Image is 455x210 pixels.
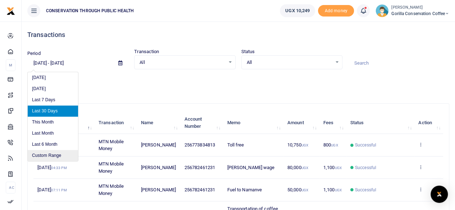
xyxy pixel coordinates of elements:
[431,186,448,203] div: Open Intercom Messenger
[6,59,15,71] li: M
[28,117,78,128] li: This Month
[391,10,449,17] span: Gorilla Conservation Coffee
[223,112,283,134] th: Memo: activate to sort column ascending
[185,142,215,148] span: 256773834813
[318,5,354,17] span: Add money
[185,187,215,192] span: 256782461231
[28,106,78,117] li: Last 30 Days
[323,142,338,148] span: 800
[99,139,124,151] span: MTN Mobile Money
[376,4,388,17] img: profile-user
[318,5,354,17] li: Toup your wallet
[99,161,124,174] span: MTN Mobile Money
[414,112,443,134] th: Action: activate to sort column ascending
[335,188,341,192] small: UGX
[323,165,342,170] span: 1,100
[99,183,124,196] span: MTN Mobile Money
[43,8,137,14] span: CONSERVATION THROUGH PUBLIC HEALTH
[348,57,449,69] input: Search
[227,142,244,148] span: Toll free
[141,187,176,192] span: [PERSON_NAME]
[331,143,338,147] small: UGX
[6,8,15,13] a: logo-small logo-large logo-large
[287,142,308,148] span: 10,750
[185,165,215,170] span: 256782461231
[27,57,113,69] input: select period
[27,31,449,39] h4: Transactions
[51,188,67,192] small: 07:11 PM
[277,4,318,17] li: Wallet ballance
[287,187,308,192] span: 50,000
[28,94,78,106] li: Last 7 Days
[6,7,15,15] img: logo-small
[140,59,225,66] span: All
[283,112,319,134] th: Amount: activate to sort column ascending
[37,165,67,170] span: [DATE]
[247,59,332,66] span: All
[134,48,159,55] label: Transaction
[355,164,376,171] span: Successful
[346,112,414,134] th: Status: activate to sort column ascending
[301,166,308,170] small: UGX
[28,83,78,94] li: [DATE]
[27,50,41,57] label: Period
[6,182,15,193] li: Ac
[95,112,137,134] th: Transaction: activate to sort column ascending
[376,4,449,17] a: profile-user [PERSON_NAME] Gorilla Conservation Coffee
[280,4,315,17] a: UGX 10,249
[137,112,181,134] th: Name: activate to sort column ascending
[141,165,176,170] span: [PERSON_NAME]
[241,48,255,55] label: Status
[37,187,67,192] span: [DATE]
[319,112,346,134] th: Fees: activate to sort column ascending
[391,5,449,11] small: [PERSON_NAME]
[227,165,274,170] span: [PERSON_NAME] wage
[27,78,449,85] p: Download
[355,142,376,148] span: Successful
[227,187,262,192] span: Fuel to Namanve
[28,72,78,83] li: [DATE]
[28,128,78,139] li: Last Month
[323,187,342,192] span: 1,100
[28,139,78,150] li: Last 6 Month
[335,166,341,170] small: UGX
[318,8,354,13] a: Add money
[287,165,308,170] span: 80,000
[51,166,67,170] small: 04:33 PM
[301,143,308,147] small: UGX
[181,112,223,134] th: Account Number: activate to sort column ascending
[141,142,176,148] span: [PERSON_NAME]
[285,7,310,14] span: UGX 10,249
[28,150,78,161] li: Custom Range
[355,187,376,193] span: Successful
[301,188,308,192] small: UGX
